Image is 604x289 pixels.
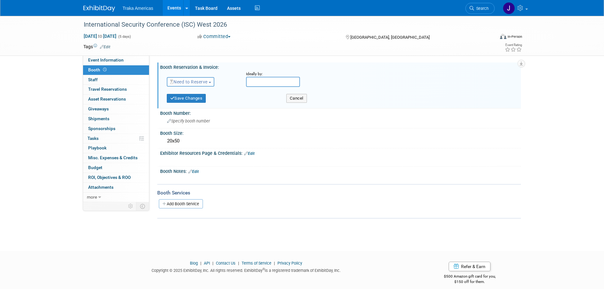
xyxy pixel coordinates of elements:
span: | [211,261,215,266]
div: Booth Number: [160,108,521,116]
a: Refer & Earn [449,262,490,271]
span: Asset Reservations [88,96,126,102]
div: Booth Reservation & Invoice: [160,62,521,70]
span: Shipments [88,116,109,121]
span: Giveaways [88,106,109,111]
a: Travel Reservations [83,85,149,94]
span: Need to Reserve [170,79,208,84]
span: [DATE] [DATE] [83,33,117,39]
a: Attachments [83,183,149,192]
span: Staff [88,77,98,82]
span: | [199,261,203,266]
span: Budget [88,165,102,170]
div: Event Format [457,33,523,43]
span: Sponsorships [88,126,115,131]
span: Attachments [88,185,114,190]
span: Playbook [88,145,107,150]
span: | [237,261,241,266]
img: Format-Inperson.png [500,34,506,39]
a: Playbook [83,143,149,153]
a: Terms of Service [242,261,271,266]
span: [GEOGRAPHIC_DATA], [GEOGRAPHIC_DATA] [350,35,430,40]
img: ExhibitDay [83,5,115,12]
a: Booth [83,65,149,75]
td: Toggle Event Tabs [136,202,149,210]
a: Blog [190,261,198,266]
span: | [272,261,276,266]
div: $500 Amazon gift card for you, [419,270,521,284]
span: Traka Americas [123,6,153,11]
a: Search [465,3,495,14]
span: more [87,194,97,200]
button: Save Changes [167,94,206,103]
div: 20x50 [165,136,516,146]
div: Booth Size: [160,128,521,136]
a: Budget [83,163,149,173]
span: ROI, Objectives & ROO [88,175,131,180]
a: Giveaways [83,104,149,114]
a: Privacy Policy [277,261,302,266]
a: API [204,261,210,266]
span: Booth not reserved yet [102,67,108,72]
span: Specify booth number [167,119,210,123]
a: Asset Reservations [83,95,149,104]
div: Event Rating [505,43,522,47]
button: Committed [195,33,233,40]
div: In-Person [507,34,522,39]
div: Exhibitor Resources Page & Credentials: [160,148,521,157]
a: Sponsorships [83,124,149,134]
span: Misc. Expenses & Credits [88,155,138,160]
span: (5 days) [118,35,131,39]
div: Booth Services [157,189,521,196]
a: ROI, Objectives & ROO [83,173,149,182]
span: Event Information [88,57,124,62]
a: more [83,193,149,202]
div: $150 off for them. [419,279,521,285]
a: Edit [244,151,255,156]
a: Edit [188,169,199,174]
img: Jamie Saenz [503,2,515,14]
a: Edit [100,45,110,49]
a: Staff [83,75,149,85]
span: Booth [88,67,108,72]
a: Add Booth Service [159,199,203,208]
a: Shipments [83,114,149,124]
sup: ® [263,267,265,271]
td: Personalize Event Tab Strip [125,202,136,210]
span: to [97,34,103,39]
div: Booth Notes: [160,167,521,175]
td: Tags [83,43,110,50]
div: Copyright © 2025 ExhibitDay, Inc. All rights reserved. ExhibitDay is a registered trademark of Ex... [83,266,409,273]
a: Contact Us [216,261,236,266]
div: International Security Conference (ISC) West 2026 [81,19,485,30]
span: Tasks [88,136,99,141]
span: Travel Reservations [88,87,127,92]
a: Misc. Expenses & Credits [83,153,149,163]
a: Event Information [83,56,149,65]
span: Search [474,6,489,11]
div: Ideally by: [246,71,506,77]
a: Tasks [83,134,149,143]
button: Cancel [286,94,307,103]
button: Need to Reserve [167,77,215,87]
